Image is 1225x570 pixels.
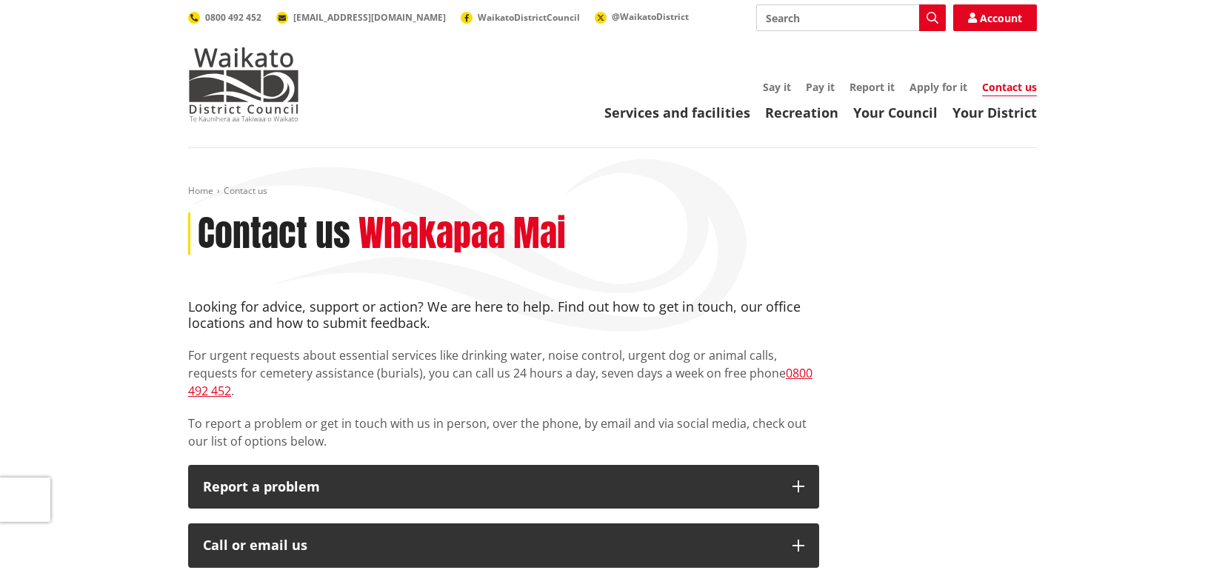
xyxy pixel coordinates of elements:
img: Waikato District Council - Te Kaunihera aa Takiwaa o Waikato [188,47,299,121]
a: 0800 492 452 [188,11,261,24]
a: @WaikatoDistrict [595,10,689,23]
a: Home [188,184,213,197]
a: Apply for it [909,80,967,94]
a: Your District [952,104,1037,121]
button: Call or email us [188,523,819,568]
a: Report it [850,80,895,94]
h4: Looking for advice, support or action? We are here to help. Find out how to get in touch, our off... [188,299,819,331]
span: Contact us [224,184,267,197]
a: Contact us [982,80,1037,96]
p: Report a problem [203,480,778,494]
a: 0800 492 452 [188,365,812,399]
nav: breadcrumb [188,185,1037,198]
a: Your Council [853,104,938,121]
span: [EMAIL_ADDRESS][DOMAIN_NAME] [293,11,446,24]
span: WaikatoDistrictCouncil [478,11,580,24]
div: Call or email us [203,538,778,553]
a: WaikatoDistrictCouncil [461,11,580,24]
h1: Contact us [198,212,350,255]
a: Services and facilities [604,104,750,121]
a: Account [953,4,1037,31]
a: Pay it [806,80,835,94]
span: @WaikatoDistrict [612,10,689,23]
a: Recreation [765,104,838,121]
h2: Whakapaa Mai [358,212,566,255]
span: 0800 492 452 [205,11,261,24]
a: [EMAIL_ADDRESS][DOMAIN_NAME] [276,11,446,24]
a: Say it [763,80,791,94]
p: To report a problem or get in touch with us in person, over the phone, by email and via social me... [188,415,819,450]
input: Search input [756,4,946,31]
p: For urgent requests about essential services like drinking water, noise control, urgent dog or an... [188,346,819,400]
button: Report a problem [188,465,819,509]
